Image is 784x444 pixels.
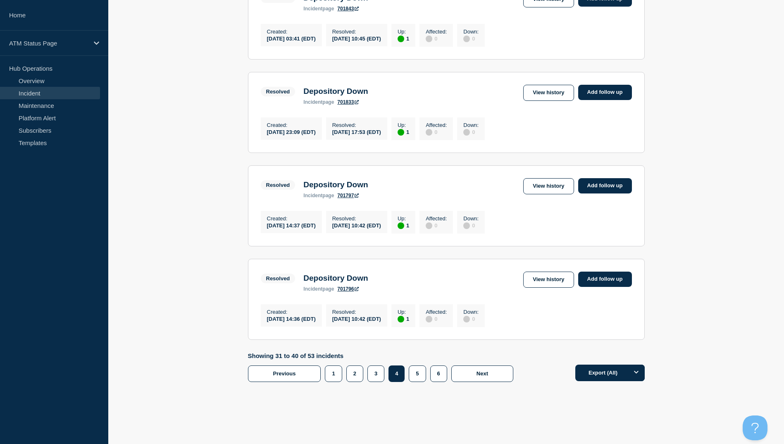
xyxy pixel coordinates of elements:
div: up [398,222,404,229]
p: Resolved : [332,122,381,128]
p: Created : [267,309,316,315]
a: 701797 [337,193,359,198]
p: Affected : [426,215,447,222]
button: 3 [367,365,384,382]
a: View history [523,272,574,288]
button: 1 [325,365,342,382]
button: Previous [248,365,321,382]
a: View history [523,85,574,101]
p: Down : [463,29,479,35]
div: disabled [426,36,432,42]
div: 0 [426,222,447,229]
div: 1 [398,315,409,322]
span: incident [303,286,322,292]
p: Up : [398,122,409,128]
div: 0 [463,35,479,42]
p: page [303,99,334,105]
p: Down : [463,122,479,128]
p: Up : [398,215,409,222]
div: 1 [398,35,409,42]
div: disabled [463,36,470,42]
p: Up : [398,29,409,35]
p: Affected : [426,29,447,35]
div: [DATE] 17:53 (EDT) [332,128,381,135]
button: Next [451,365,513,382]
p: Up : [398,309,409,315]
a: 701843 [337,6,359,12]
p: page [303,193,334,198]
iframe: Help Scout Beacon - Open [743,415,767,440]
div: disabled [463,129,470,136]
a: 701833 [337,99,359,105]
div: [DATE] 23:09 (EDT) [267,128,316,135]
span: Resolved [261,180,295,190]
button: 6 [430,365,447,382]
div: 0 [463,222,479,229]
div: [DATE] 14:37 (EDT) [267,222,316,229]
div: [DATE] 14:36 (EDT) [267,315,316,322]
p: Affected : [426,309,447,315]
button: Options [628,365,645,381]
div: 0 [463,128,479,136]
span: Resolved [261,87,295,96]
button: 2 [346,365,363,382]
p: Resolved : [332,215,381,222]
div: disabled [426,129,432,136]
p: Down : [463,309,479,315]
div: 0 [426,128,447,136]
p: Created : [267,122,316,128]
div: up [398,36,404,42]
p: Showing 31 to 40 of 53 incidents [248,352,518,359]
div: up [398,129,404,136]
p: Affected : [426,122,447,128]
div: [DATE] 10:42 (EDT) [332,315,381,322]
div: 1 [398,128,409,136]
div: disabled [426,316,432,322]
span: incident [303,193,322,198]
span: Previous [273,370,296,377]
span: Resolved [261,274,295,283]
h3: Depository Down [303,87,368,96]
div: up [398,316,404,322]
div: 1 [398,222,409,229]
button: Export (All) [575,365,645,381]
span: incident [303,99,322,105]
div: 0 [426,315,447,322]
a: Add follow up [578,272,632,287]
div: disabled [463,222,470,229]
div: 0 [463,315,479,322]
p: page [303,6,334,12]
a: 701796 [337,286,359,292]
h3: Depository Down [303,274,368,283]
span: Next [477,370,488,377]
button: 4 [388,365,405,382]
span: incident [303,6,322,12]
div: [DATE] 03:41 (EDT) [267,35,316,42]
button: 5 [409,365,426,382]
div: 0 [426,35,447,42]
h3: Depository Down [303,180,368,189]
div: [DATE] 10:42 (EDT) [332,222,381,229]
p: Resolved : [332,309,381,315]
p: Created : [267,29,316,35]
div: disabled [426,222,432,229]
a: Add follow up [578,85,632,100]
div: disabled [463,316,470,322]
a: View history [523,178,574,194]
p: ATM Status Page [9,40,88,47]
div: [DATE] 10:45 (EDT) [332,35,381,42]
p: Down : [463,215,479,222]
p: Created : [267,215,316,222]
a: Add follow up [578,178,632,193]
p: Resolved : [332,29,381,35]
p: page [303,286,334,292]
